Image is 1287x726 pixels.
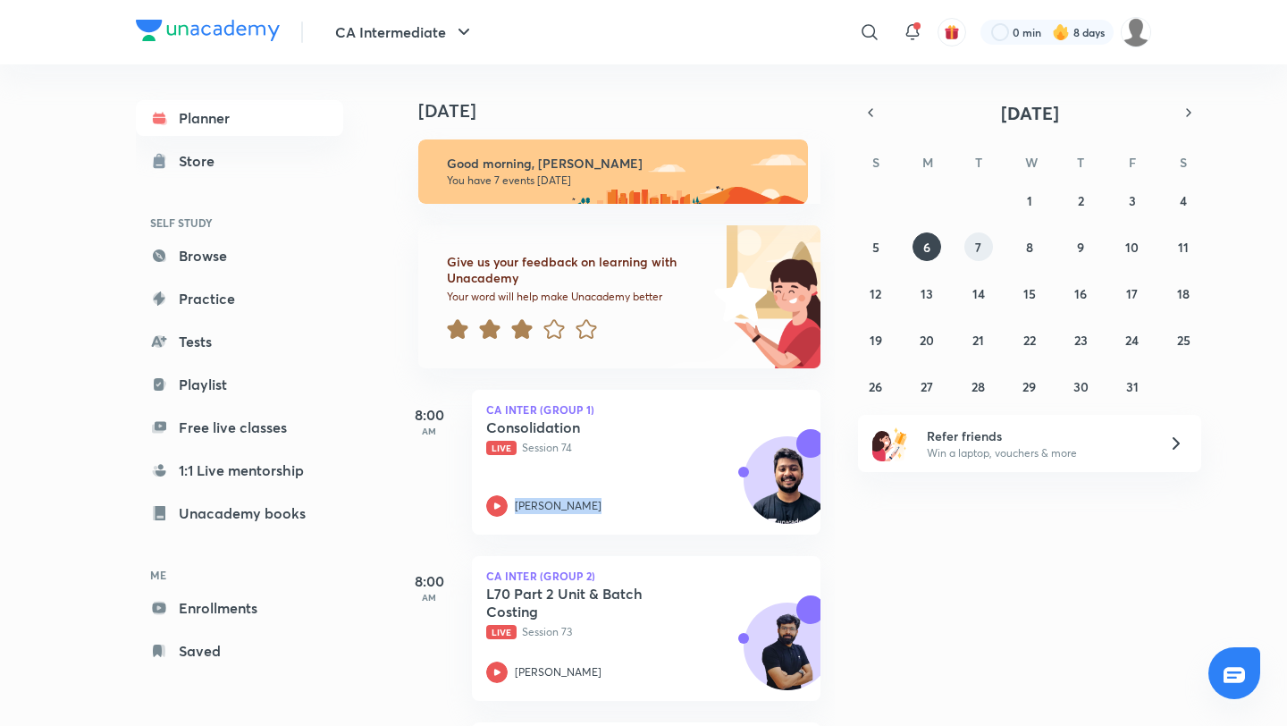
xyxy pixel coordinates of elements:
button: CA Intermediate [324,14,485,50]
abbr: October 27, 2025 [921,378,933,395]
abbr: October 2, 2025 [1078,192,1084,209]
h6: Refer friends [927,426,1147,445]
abbr: Tuesday [975,154,982,171]
h4: [DATE] [418,100,838,122]
button: October 4, 2025 [1169,186,1198,215]
h5: Consolidation [486,418,709,436]
p: [PERSON_NAME] [515,664,601,680]
abbr: October 15, 2025 [1023,285,1036,302]
button: October 27, 2025 [913,372,941,401]
img: Avatar [744,446,830,532]
abbr: October 30, 2025 [1073,378,1089,395]
a: Browse [136,238,343,274]
abbr: October 17, 2025 [1126,285,1138,302]
img: Jyoti [1121,17,1151,47]
button: October 17, 2025 [1118,279,1147,308]
p: Win a laptop, vouchers & more [927,445,1147,461]
abbr: Saturday [1180,154,1187,171]
button: October 13, 2025 [913,279,941,308]
abbr: October 22, 2025 [1023,332,1036,349]
abbr: October 24, 2025 [1125,332,1139,349]
button: October 12, 2025 [862,279,890,308]
abbr: Monday [922,154,933,171]
button: October 24, 2025 [1118,325,1147,354]
abbr: October 20, 2025 [920,332,934,349]
button: October 22, 2025 [1015,325,1044,354]
abbr: October 28, 2025 [972,378,985,395]
abbr: October 3, 2025 [1129,192,1136,209]
button: October 29, 2025 [1015,372,1044,401]
abbr: October 13, 2025 [921,285,933,302]
abbr: October 29, 2025 [1022,378,1036,395]
p: Your word will help make Unacademy better [447,290,708,304]
p: Session 73 [486,624,767,640]
button: October 5, 2025 [862,232,890,261]
button: October 6, 2025 [913,232,941,261]
img: morning [418,139,808,204]
p: AM [393,592,465,603]
button: October 28, 2025 [964,372,993,401]
a: Free live classes [136,409,343,445]
img: avatar [944,24,960,40]
a: Unacademy books [136,495,343,531]
button: October 9, 2025 [1066,232,1095,261]
abbr: October 1, 2025 [1027,192,1032,209]
button: October 14, 2025 [964,279,993,308]
img: Company Logo [136,20,280,41]
button: October 3, 2025 [1118,186,1147,215]
h6: Give us your feedback on learning with Unacademy [447,254,708,286]
a: Playlist [136,367,343,402]
button: October 25, 2025 [1169,325,1198,354]
button: October 11, 2025 [1169,232,1198,261]
p: CA Inter (Group 2) [486,570,806,581]
abbr: October 26, 2025 [869,378,882,395]
h6: SELF STUDY [136,207,343,238]
abbr: October 21, 2025 [972,332,984,349]
p: CA Inter (Group 1) [486,404,806,415]
a: Store [136,143,343,179]
abbr: October 11, 2025 [1178,239,1189,256]
a: Saved [136,633,343,669]
p: [PERSON_NAME] [515,498,601,514]
p: AM [393,426,465,436]
abbr: October 16, 2025 [1074,285,1087,302]
span: Live [486,441,517,455]
button: October 1, 2025 [1015,186,1044,215]
a: Tests [136,324,343,359]
abbr: October 8, 2025 [1026,239,1033,256]
span: [DATE] [1001,101,1059,125]
abbr: Friday [1129,154,1136,171]
button: October 18, 2025 [1169,279,1198,308]
button: October 19, 2025 [862,325,890,354]
abbr: Wednesday [1025,154,1038,171]
img: referral [872,426,908,461]
abbr: October 14, 2025 [972,285,985,302]
button: October 8, 2025 [1015,232,1044,261]
img: streak [1052,23,1070,41]
abbr: October 31, 2025 [1126,378,1139,395]
img: feedback_image [653,225,820,368]
abbr: October 9, 2025 [1077,239,1084,256]
p: You have 7 events [DATE] [447,173,792,188]
p: Session 74 [486,440,767,456]
button: October 10, 2025 [1118,232,1147,261]
h5: 8:00 [393,570,465,592]
abbr: October 7, 2025 [975,239,981,256]
abbr: October 18, 2025 [1177,285,1190,302]
h6: Good morning, [PERSON_NAME] [447,156,792,172]
button: October 15, 2025 [1015,279,1044,308]
h5: 8:00 [393,404,465,426]
h5: L70 Part 2 Unit & Batch Costing [486,585,709,620]
abbr: October 12, 2025 [870,285,881,302]
button: [DATE] [883,100,1176,125]
button: October 26, 2025 [862,372,890,401]
abbr: Thursday [1077,154,1084,171]
a: Practice [136,281,343,317]
a: Planner [136,100,343,136]
button: October 2, 2025 [1066,186,1095,215]
button: October 16, 2025 [1066,279,1095,308]
span: Live [486,625,517,639]
a: 1:1 Live mentorship [136,452,343,488]
button: October 20, 2025 [913,325,941,354]
button: October 31, 2025 [1118,372,1147,401]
